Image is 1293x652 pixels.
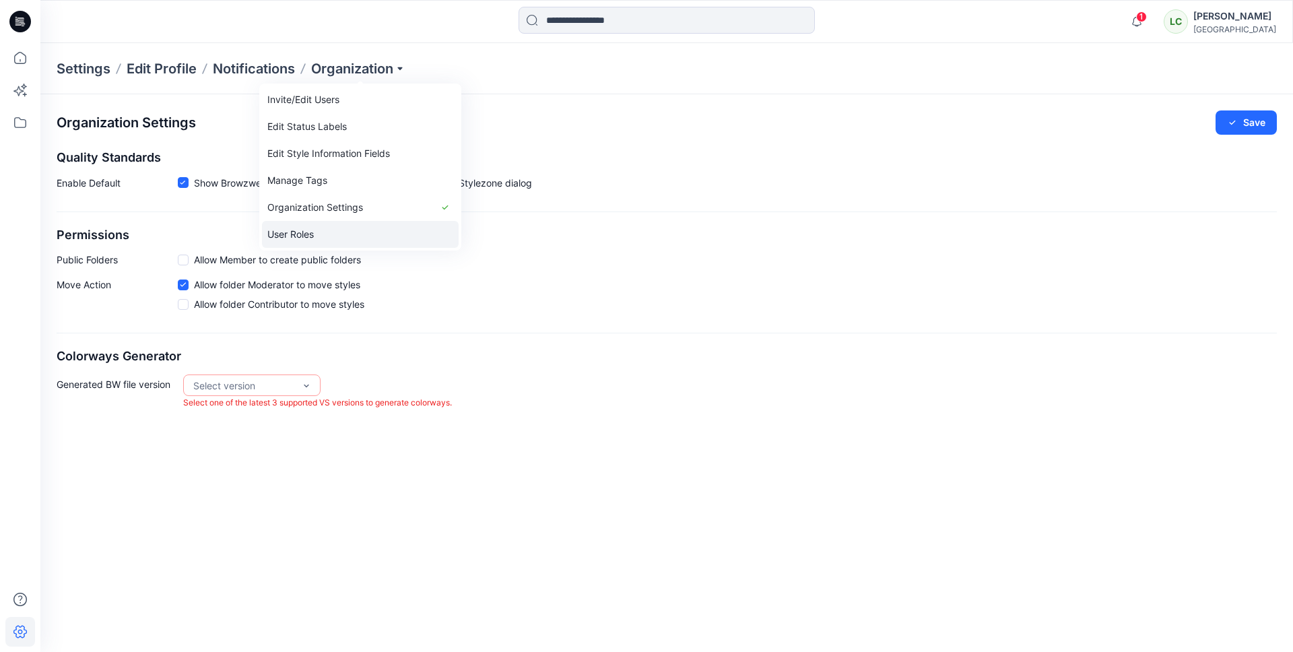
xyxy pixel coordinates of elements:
span: Allow folder Contributor to move styles [194,297,364,311]
a: Edit Profile [127,59,197,78]
span: 1 [1136,11,1147,22]
a: Manage Tags [262,167,459,194]
a: Edit Style Information Fields [262,140,459,167]
p: Settings [57,59,110,78]
h2: Organization Settings [57,115,196,131]
a: Edit Status Labels [262,113,459,140]
a: Invite/Edit Users [262,86,459,113]
a: User Roles [262,221,459,248]
div: [PERSON_NAME] [1193,8,1276,24]
h2: Colorways Generator [57,350,1277,364]
p: Select one of the latest 3 supported VS versions to generate colorways. [183,396,452,410]
button: Save [1216,110,1277,135]
div: LC [1164,9,1188,34]
div: [GEOGRAPHIC_DATA] [1193,24,1276,34]
span: Show Browzwear’s default quality standards in the Share to Stylezone dialog [194,176,532,190]
p: Public Folders [57,253,178,267]
p: Enable Default [57,176,178,195]
p: Move Action [57,278,178,317]
span: Allow folder Moderator to move styles [194,278,360,292]
h2: Permissions [57,228,1277,242]
a: Organization Settings [262,194,459,221]
div: Select version [193,379,294,393]
h2: Quality Standards [57,151,1277,165]
span: Allow Member to create public folders [194,253,361,267]
a: Notifications [213,59,295,78]
p: Generated BW file version [57,374,178,410]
